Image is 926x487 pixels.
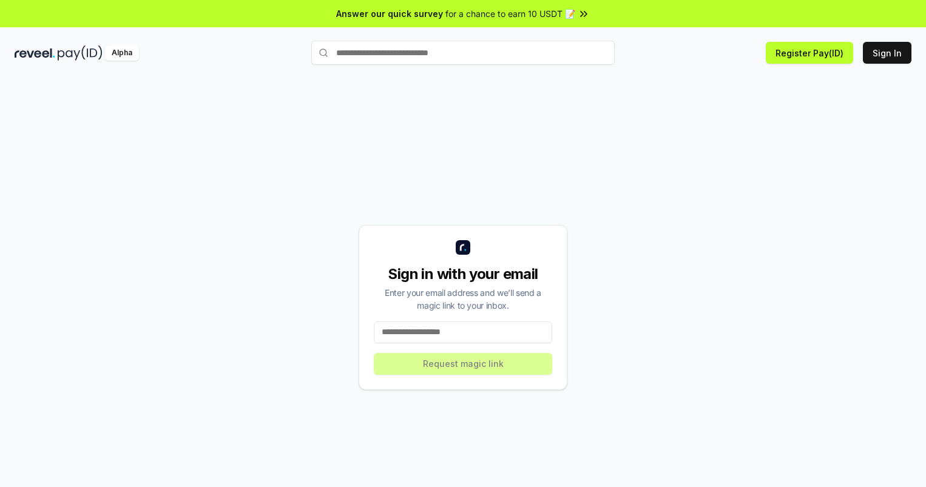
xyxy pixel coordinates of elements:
span: for a chance to earn 10 USDT 📝 [445,7,575,20]
img: reveel_dark [15,45,55,61]
div: Sign in with your email [374,264,552,284]
span: Answer our quick survey [336,7,443,20]
button: Sign In [863,42,911,64]
img: logo_small [456,240,470,255]
div: Alpha [105,45,139,61]
div: Enter your email address and we’ll send a magic link to your inbox. [374,286,552,312]
button: Register Pay(ID) [766,42,853,64]
img: pay_id [58,45,103,61]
